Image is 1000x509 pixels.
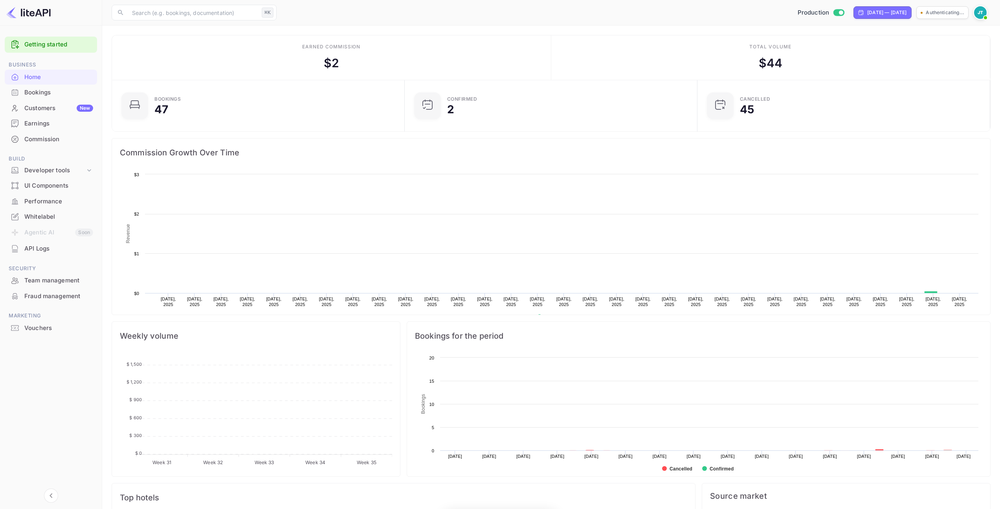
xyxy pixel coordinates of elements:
[5,155,97,163] span: Build
[5,101,97,115] a: CustomersNew
[161,297,176,307] text: [DATE], 2025
[974,6,987,19] img: Julian Tabaku
[853,6,912,19] div: Click to change the date range period
[187,297,202,307] text: [DATE], 2025
[120,146,982,159] span: Commission Growth Over Time
[120,491,687,504] span: Top hotels
[5,101,97,116] div: CustomersNew
[477,297,492,307] text: [DATE], 2025
[134,172,139,177] text: $3
[5,321,97,336] div: Vouchers
[5,116,97,131] a: Earnings
[5,61,97,69] span: Business
[24,135,93,144] div: Commission
[127,361,142,367] tspan: $ 1,500
[867,9,906,16] div: [DATE] — [DATE]
[714,297,730,307] text: [DATE], 2025
[749,43,791,50] div: Total volume
[420,394,426,414] text: Bookings
[5,70,97,84] a: Home
[755,454,769,459] text: [DATE]
[957,454,971,459] text: [DATE]
[5,321,97,335] a: Vouchers
[789,454,803,459] text: [DATE]
[24,292,93,301] div: Fraud management
[545,314,565,320] text: Revenue
[255,459,274,465] tspan: Week 33
[794,8,848,17] div: Switch to Sandbox mode
[24,166,85,175] div: Developer tools
[952,297,967,307] text: [DATE], 2025
[451,297,466,307] text: [DATE], 2025
[6,6,51,19] img: LiteAPI logo
[5,70,97,85] div: Home
[448,454,462,459] text: [DATE]
[302,43,360,50] div: Earned commission
[24,40,93,49] a: Getting started
[5,312,97,320] span: Marketing
[767,297,783,307] text: [DATE], 2025
[24,324,93,333] div: Vouchers
[798,8,829,17] span: Production
[5,194,97,208] a: Performance
[899,297,914,307] text: [DATE], 2025
[5,273,97,288] div: Team management
[447,97,477,101] div: Confirmed
[127,5,259,20] input: Search (e.g. bookings, documentation)
[686,454,701,459] text: [DATE]
[721,454,735,459] text: [DATE]
[5,85,97,100] a: Bookings
[5,289,97,304] div: Fraud management
[5,264,97,273] span: Security
[891,454,905,459] text: [DATE]
[125,224,131,243] text: Revenue
[24,181,93,190] div: UI Components
[24,244,93,253] div: API Logs
[5,209,97,224] a: Whitelabel
[152,459,171,465] tspan: Week 31
[120,330,392,342] span: Weekly volume
[154,97,181,101] div: Bookings
[583,297,598,307] text: [DATE], 2025
[77,105,93,112] div: New
[653,454,667,459] text: [DATE]
[820,297,835,307] text: [DATE], 2025
[345,297,361,307] text: [DATE], 2025
[319,297,334,307] text: [DATE], 2025
[24,104,93,113] div: Customers
[5,37,97,53] div: Getting started
[24,119,93,128] div: Earnings
[447,104,454,115] div: 2
[424,297,440,307] text: [DATE], 2025
[5,273,97,288] a: Team management
[516,454,530,459] text: [DATE]
[415,330,982,342] span: Bookings for the period
[5,132,97,147] div: Commission
[24,73,93,82] div: Home
[324,54,339,72] div: $ 2
[873,297,888,307] text: [DATE], 2025
[135,450,142,456] tspan: $ 0
[503,297,519,307] text: [DATE], 2025
[24,212,93,221] div: Whitelabel
[129,397,142,402] tspan: $ 900
[857,454,871,459] text: [DATE]
[846,297,862,307] text: [DATE], 2025
[556,297,572,307] text: [DATE], 2025
[432,448,434,453] text: 0
[24,197,93,206] div: Performance
[432,425,434,430] text: 5
[550,454,565,459] text: [DATE]
[823,454,837,459] text: [DATE]
[618,454,633,459] text: [DATE]
[5,241,97,256] div: API Logs
[5,289,97,303] a: Fraud management
[5,178,97,194] div: UI Components
[429,402,434,407] text: 10
[203,459,223,465] tspan: Week 32
[266,297,281,307] text: [DATE], 2025
[609,297,624,307] text: [DATE], 2025
[293,297,308,307] text: [DATE], 2025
